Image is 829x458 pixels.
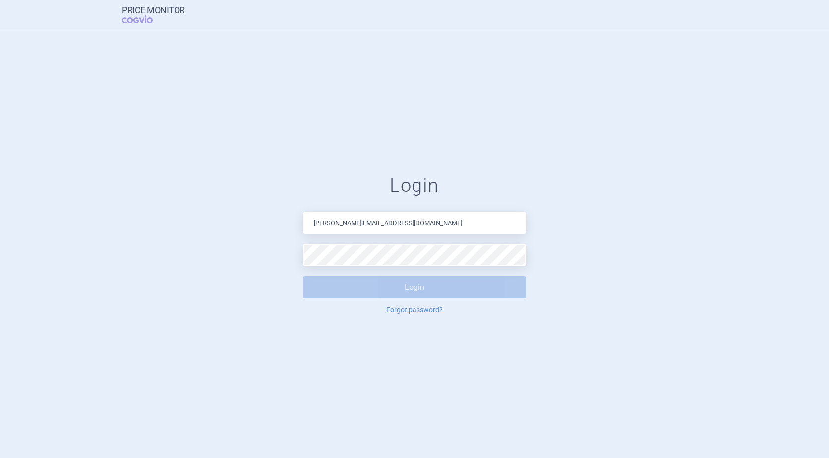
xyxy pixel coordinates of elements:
a: Price MonitorCOGVIO [122,5,185,24]
strong: Price Monitor [122,5,185,15]
h1: Login [303,174,526,197]
input: Email [303,212,526,234]
a: Forgot password? [386,306,443,313]
button: Login [303,276,526,298]
span: COGVIO [122,15,167,23]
